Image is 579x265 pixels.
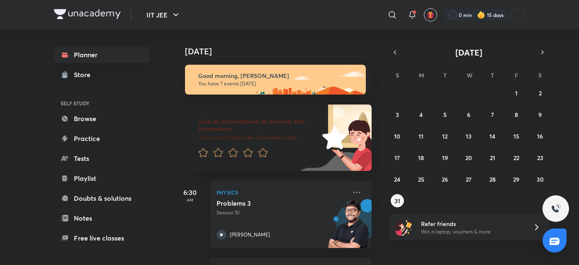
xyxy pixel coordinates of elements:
[533,86,547,100] button: August 2, 2025
[510,129,523,143] button: August 15, 2025
[533,129,547,143] button: August 16, 2025
[455,47,482,58] span: [DATE]
[396,111,399,119] abbr: August 3, 2025
[489,132,495,140] abbr: August 14, 2025
[391,151,404,164] button: August 17, 2025
[551,204,561,214] img: ttu
[465,154,472,162] abbr: August 20, 2025
[141,7,186,23] button: IIT JEE
[391,173,404,186] button: August 24, 2025
[467,71,472,79] abbr: Wednesday
[396,71,399,79] abbr: Sunday
[515,89,518,97] abbr: August 1, 2025
[513,154,519,162] abbr: August 22, 2025
[438,151,452,164] button: August 19, 2025
[537,154,543,162] abbr: August 23, 2025
[54,150,150,167] a: Tests
[414,129,428,143] button: August 11, 2025
[533,173,547,186] button: August 30, 2025
[533,151,547,164] button: August 23, 2025
[467,111,470,119] abbr: August 6, 2025
[442,132,448,140] abbr: August 12, 2025
[173,197,207,202] p: AM
[54,46,150,63] a: Planner
[438,108,452,121] button: August 5, 2025
[394,132,400,140] abbr: August 10, 2025
[510,86,523,100] button: August 1, 2025
[466,132,472,140] abbr: August 13, 2025
[54,190,150,207] a: Doubts & solutions
[539,89,542,97] abbr: August 2, 2025
[486,129,499,143] button: August 14, 2025
[217,199,320,207] h5: Problems 3
[414,108,428,121] button: August 4, 2025
[217,187,347,197] p: Physics
[198,80,358,87] p: You have 7 events [DATE]
[443,111,447,119] abbr: August 5, 2025
[538,111,542,119] abbr: August 9, 2025
[486,108,499,121] button: August 7, 2025
[230,231,270,238] p: [PERSON_NAME]
[173,187,207,197] h5: 6:30
[537,175,544,183] abbr: August 30, 2025
[537,132,543,140] abbr: August 16, 2025
[490,154,495,162] abbr: August 21, 2025
[394,175,400,183] abbr: August 24, 2025
[401,46,537,58] button: [DATE]
[185,65,366,95] img: morning
[533,108,547,121] button: August 9, 2025
[54,230,150,246] a: Free live classes
[491,111,494,119] abbr: August 7, 2025
[462,129,475,143] button: August 13, 2025
[396,219,412,236] img: referral
[391,108,404,121] button: August 3, 2025
[418,175,424,183] abbr: August 25, 2025
[391,129,404,143] button: August 10, 2025
[421,228,523,236] p: Win a laptop, vouchers & more
[217,209,347,216] p: Session 10
[418,132,423,140] abbr: August 11, 2025
[394,197,400,205] abbr: August 31, 2025
[54,110,150,127] a: Browse
[54,210,150,226] a: Notes
[442,154,448,162] abbr: August 19, 2025
[462,108,475,121] button: August 6, 2025
[462,151,475,164] button: August 20, 2025
[438,173,452,186] button: August 26, 2025
[427,11,434,19] img: avatar
[491,71,494,79] abbr: Thursday
[477,11,485,19] img: streak
[510,151,523,164] button: August 22, 2025
[513,175,519,183] abbr: August 29, 2025
[54,66,150,83] a: Store
[74,70,95,80] div: Store
[513,132,519,140] abbr: August 15, 2025
[489,175,496,183] abbr: August 28, 2025
[326,199,372,256] img: unacademy
[394,154,400,162] abbr: August 17, 2025
[438,129,452,143] button: August 12, 2025
[198,134,319,141] p: Your word will help make Unacademy better
[294,105,372,171] img: feedback_image
[414,151,428,164] button: August 18, 2025
[466,175,472,183] abbr: August 27, 2025
[424,8,437,22] button: avatar
[198,72,358,80] h6: Good morning, [PERSON_NAME]
[418,154,424,162] abbr: August 18, 2025
[54,130,150,147] a: Practice
[486,151,499,164] button: August 21, 2025
[54,96,150,110] h6: SELF STUDY
[510,173,523,186] button: August 29, 2025
[198,118,319,133] h6: Give us your feedback on learning with Unacademy
[443,71,447,79] abbr: Tuesday
[510,108,523,121] button: August 8, 2025
[421,219,523,228] h6: Refer friends
[414,173,428,186] button: August 25, 2025
[486,173,499,186] button: August 28, 2025
[54,9,121,19] img: Company Logo
[442,175,448,183] abbr: August 26, 2025
[54,9,121,21] a: Company Logo
[185,46,380,56] h4: [DATE]
[54,170,150,187] a: Playlist
[515,111,518,119] abbr: August 8, 2025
